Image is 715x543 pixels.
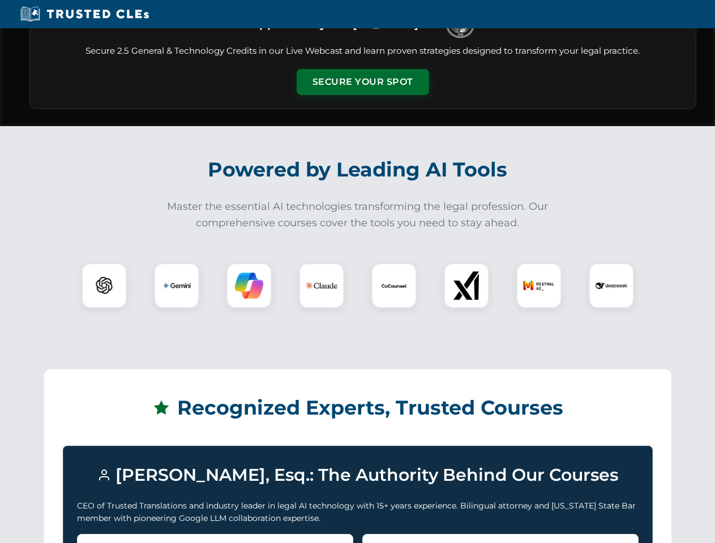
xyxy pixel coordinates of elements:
[226,263,272,308] div: Copilot
[444,263,489,308] div: xAI
[523,270,555,301] img: Mistral AI Logo
[306,270,337,301] img: Claude Logo
[452,271,481,300] img: xAI Logo
[17,6,152,23] img: Trusted CLEs
[516,263,562,308] div: Mistral AI
[63,388,653,428] h2: Recognized Experts, Trusted Courses
[596,270,627,301] img: DeepSeek Logo
[44,150,671,189] h2: Powered by Leading AI Tools
[162,271,191,300] img: Gemini Logo
[160,199,556,231] p: Master the essential AI technologies transforming the legal profession. Our comprehensive courses...
[235,271,263,300] img: Copilot Logo
[77,499,639,525] p: CEO of Trusted Translations and industry leader in legal AI technology with 15+ years experience....
[371,263,417,308] div: CoCounsel
[88,269,121,302] img: ChatGPT Logo
[297,69,429,95] button: Secure Your Spot
[154,263,199,308] div: Gemini
[589,263,634,308] div: DeepSeek
[82,263,127,308] div: ChatGPT
[299,263,344,308] div: Claude
[380,271,408,300] img: CoCounsel Logo
[77,460,639,490] h3: [PERSON_NAME], Esq.: The Authority Behind Our Courses
[44,45,682,58] p: Secure 2.5 General & Technology Credits in our Live Webcast and learn proven strategies designed ...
